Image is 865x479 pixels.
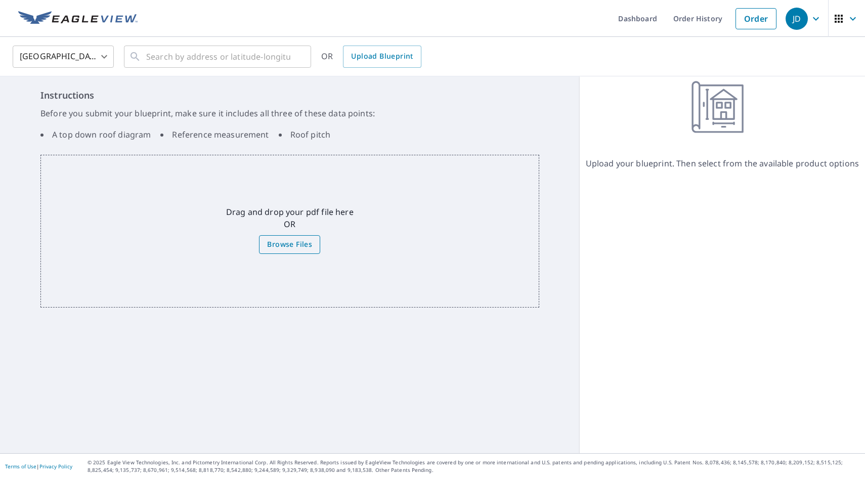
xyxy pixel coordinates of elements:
[40,89,539,102] h6: Instructions
[586,157,859,169] p: Upload your blueprint. Then select from the available product options
[146,42,290,71] input: Search by address or latitude-longitude
[343,46,421,68] a: Upload Blueprint
[40,128,151,141] li: A top down roof diagram
[786,8,808,30] div: JD
[88,459,860,474] p: © 2025 Eagle View Technologies, Inc. and Pictometry International Corp. All Rights Reserved. Repo...
[39,463,72,470] a: Privacy Policy
[5,463,36,470] a: Terms of Use
[321,46,421,68] div: OR
[267,238,312,251] span: Browse Files
[40,107,539,119] p: Before you submit your blueprint, make sure it includes all three of these data points:
[351,50,413,63] span: Upload Blueprint
[13,42,114,71] div: [GEOGRAPHIC_DATA]
[226,206,354,230] p: Drag and drop your pdf file here OR
[160,128,269,141] li: Reference measurement
[279,128,331,141] li: Roof pitch
[736,8,776,29] a: Order
[259,235,320,254] label: Browse Files
[18,11,138,26] img: EV Logo
[5,463,72,469] p: |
